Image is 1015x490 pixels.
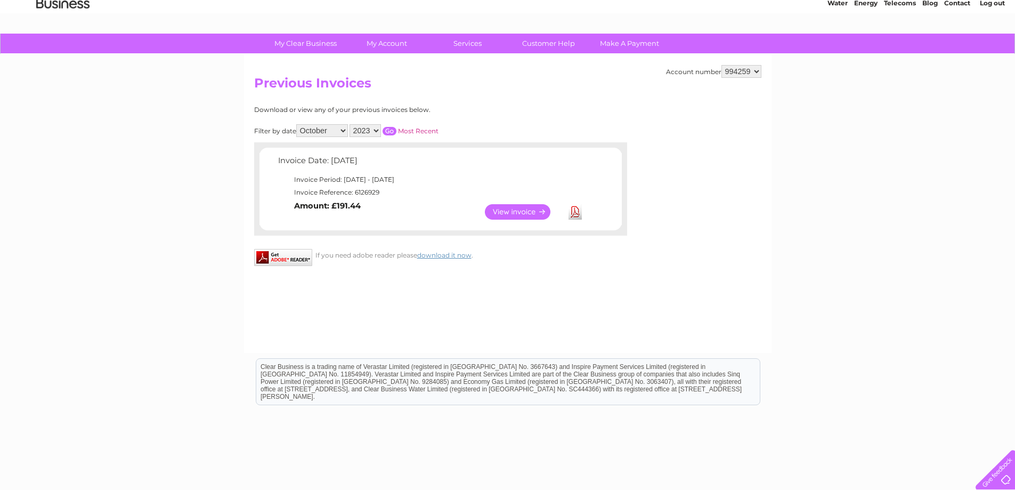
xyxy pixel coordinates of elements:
a: Water [827,45,848,53]
a: Contact [944,45,970,53]
a: download it now [417,251,472,259]
a: Services [424,34,511,53]
a: My Account [343,34,431,53]
a: Blog [922,45,938,53]
td: Invoice Period: [DATE] - [DATE] [275,173,587,186]
a: Telecoms [884,45,916,53]
div: Download or view any of your previous invoices below. [254,106,534,114]
a: 0333 014 3131 [814,5,888,19]
div: If you need adobe reader please . [254,249,627,259]
a: Customer Help [505,34,592,53]
a: Download [569,204,582,220]
a: Energy [854,45,878,53]
a: Log out [980,45,1005,53]
a: My Clear Business [262,34,350,53]
img: logo.png [36,28,90,60]
a: View [485,204,563,220]
b: Amount: £191.44 [294,201,361,211]
div: Account number [666,65,761,78]
div: Clear Business is a trading name of Verastar Limited (registered in [GEOGRAPHIC_DATA] No. 3667643... [256,6,760,52]
a: Most Recent [398,127,439,135]
td: Invoice Reference: 6126929 [275,186,587,199]
td: Invoice Date: [DATE] [275,154,587,173]
h2: Previous Invoices [254,76,761,96]
a: Make A Payment [586,34,673,53]
div: Filter by date [254,124,534,137]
